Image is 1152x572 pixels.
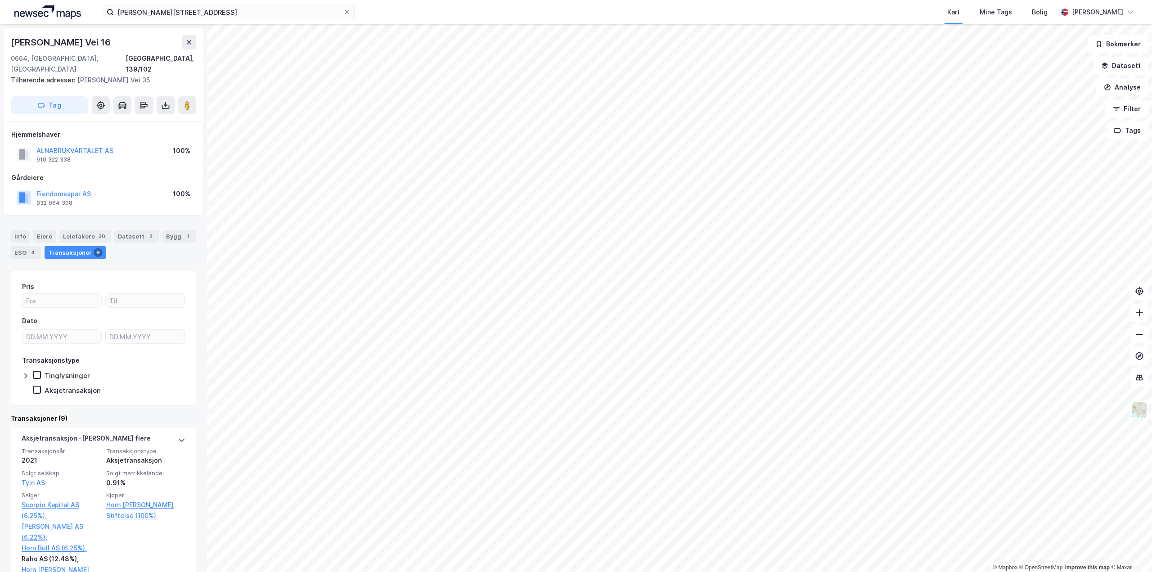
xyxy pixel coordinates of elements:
[22,355,80,366] div: Transaksjonstype
[22,330,101,343] input: DD.MM.YYYY
[947,7,960,18] div: Kart
[106,500,185,521] a: Horn [PERSON_NAME] Stiftelse (100%)
[106,455,185,466] div: Aksjetransaksjon
[1072,7,1123,18] div: [PERSON_NAME]
[146,232,155,241] div: 2
[22,455,101,466] div: 2021
[11,129,196,140] div: Hjemmelshaver
[28,248,37,257] div: 4
[980,7,1012,18] div: Mine Tags
[114,230,159,243] div: Datasett
[1131,401,1148,419] img: Z
[1019,564,1063,571] a: OpenStreetMap
[106,294,184,307] input: Til
[97,232,107,241] div: 30
[173,145,190,156] div: 100%
[22,433,151,447] div: Aksjetransaksjon - [PERSON_NAME] flere
[1096,78,1148,96] button: Analyse
[1065,564,1110,571] a: Improve this map
[36,156,71,163] div: 910 322 338
[11,413,196,424] div: Transaksjoner (9)
[22,521,101,543] a: [PERSON_NAME] AS (6.22%),
[22,469,101,477] span: Solgt selskap
[106,491,185,499] span: Kjøper
[106,447,185,455] span: Transaksjonstype
[94,248,103,257] div: 9
[162,230,196,243] div: Bygg
[106,477,185,488] div: 0.91%
[45,386,101,395] div: Aksjetransaksjon
[1105,100,1148,118] button: Filter
[106,469,185,477] span: Solgt matrikkelandel
[22,447,101,455] span: Transaksjonsår
[14,5,81,19] img: logo.a4113a55bc3d86da70a041830d287a7e.svg
[22,543,101,554] a: Horn Bull AS (6.25%),
[22,479,45,486] a: Tyin AS
[1107,122,1148,140] button: Tags
[173,189,190,199] div: 100%
[1107,529,1152,572] iframe: Chat Widget
[22,500,101,521] a: Scorpio Kapital AS (6.25%),
[22,281,34,292] div: Pris
[1107,529,1152,572] div: Kontrollprogram for chat
[1088,35,1148,53] button: Bokmerker
[114,5,343,19] input: Søk på adresse, matrikkel, gårdeiere, leietakere eller personer
[11,35,112,50] div: [PERSON_NAME] Vei 16
[1032,7,1048,18] div: Bolig
[22,491,101,499] span: Selger
[33,230,56,243] div: Eiere
[11,76,77,84] span: Tilhørende adresser:
[22,554,101,564] div: Raho AS (12.48%),
[59,230,111,243] div: Leietakere
[22,294,101,307] input: Fra
[11,96,88,114] button: Tag
[11,75,189,86] div: [PERSON_NAME] Vei 35
[45,246,106,259] div: Transaksjoner
[126,53,196,75] div: [GEOGRAPHIC_DATA], 139/102
[22,315,37,326] div: Dato
[106,330,184,343] input: DD.MM.YYYY
[1093,57,1148,75] button: Datasett
[36,199,72,207] div: 932 064 308
[993,564,1017,571] a: Mapbox
[183,232,192,241] div: 1
[11,246,41,259] div: ESG
[11,230,30,243] div: Info
[11,172,196,183] div: Gårdeiere
[11,53,126,75] div: 0664, [GEOGRAPHIC_DATA], [GEOGRAPHIC_DATA]
[45,371,90,380] div: Tinglysninger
